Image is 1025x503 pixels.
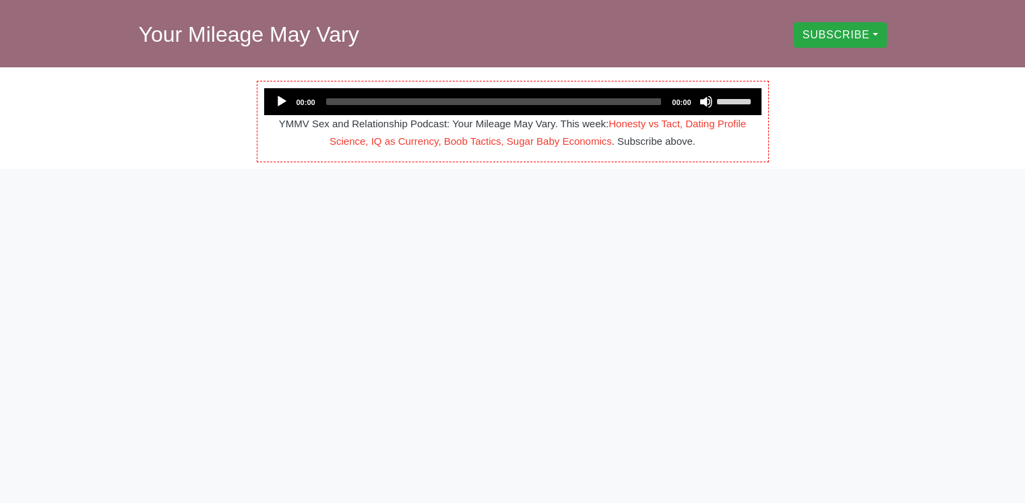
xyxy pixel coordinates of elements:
a: Your Mileage May Vary [139,22,359,46]
button: Play [275,95,288,108]
span: 00:00 [672,98,691,106]
button: Mute [700,95,713,108]
a: Honesty vs Tact, Dating Profile Science, IQ as Currency, Boob Tactics, Sugar Baby Economics [330,118,746,147]
a: Volume Slider [717,88,755,112]
button: SUBSCRIBE [794,22,887,48]
div: YMMV Sex and Relationship Podcast: Your Mileage May Vary. This week: . Subscribe above. [264,115,762,149]
span: 00:00 [297,98,315,106]
span: Time Slider [326,98,662,105]
div: Audio Player [264,88,762,115]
